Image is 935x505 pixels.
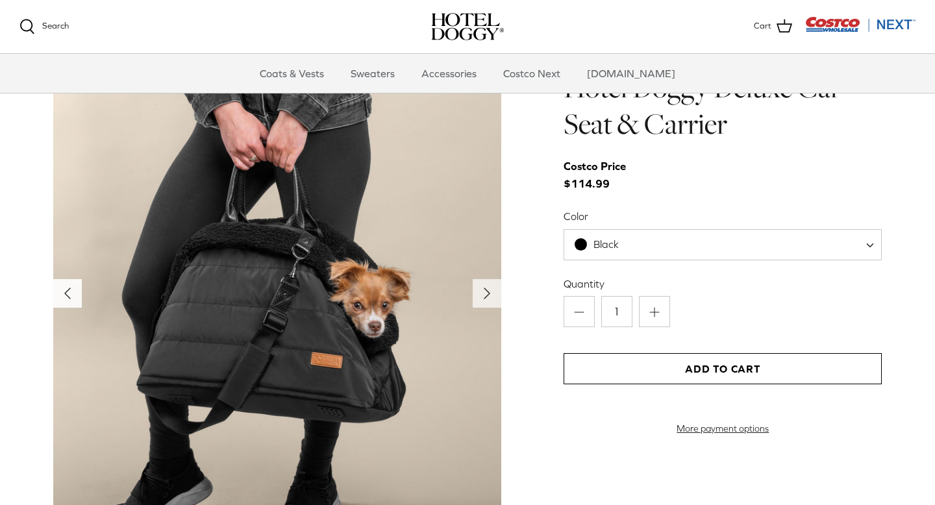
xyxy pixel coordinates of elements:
[564,277,882,291] label: Quantity
[339,54,406,93] a: Sweaters
[564,209,882,223] label: Color
[754,18,792,35] a: Cart
[601,296,632,327] input: Quantity
[564,69,882,143] h1: Hotel Doggy Deluxe Car Seat & Carrier
[492,54,572,93] a: Costco Next
[564,229,882,260] span: Black
[564,158,639,193] span: $114.99
[431,13,504,40] a: hoteldoggy.com hoteldoggycom
[564,158,626,175] div: Costco Price
[248,54,336,93] a: Coats & Vests
[805,25,916,34] a: Visit Costco Next
[19,19,69,34] a: Search
[42,21,69,31] span: Search
[564,238,645,251] span: Black
[593,238,619,250] span: Black
[410,54,488,93] a: Accessories
[575,54,687,93] a: [DOMAIN_NAME]
[754,19,771,33] span: Cart
[564,353,882,384] button: Add to Cart
[431,13,504,40] img: hoteldoggycom
[564,423,882,434] a: More payment options
[53,279,82,308] button: Previous
[805,16,916,32] img: Costco Next
[473,279,501,308] button: Next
